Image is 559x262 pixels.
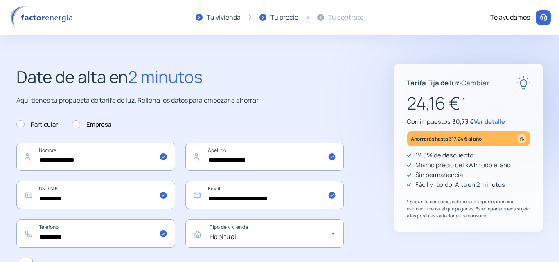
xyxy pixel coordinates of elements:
[210,232,237,241] span: Habitual
[407,198,530,219] p: * Según tu consumo, este sería el importe promedio estimado mensual que pagarías. Este importe qu...
[415,170,463,180] p: Sin permanencia
[8,6,78,29] img: logo factor
[539,13,548,22] img: llamar
[517,134,526,143] img: percentage_icon.svg
[328,12,363,23] div: Tu contrato
[411,134,482,143] p: Ahorrarás hasta 317,24 € al año
[16,95,344,106] p: Aquí tienes tu propuesta de tarifa de luz. Rellena los datos para empezar a ahorrar.
[461,78,489,87] span: Cambiar
[16,120,58,130] label: Particular
[490,12,530,23] div: Te ayudamos
[517,76,530,90] img: rate-E.svg
[407,77,489,88] p: Tarifa Fija de luz ·
[474,117,505,126] span: Ver detalle
[270,12,298,23] div: Tu precio
[415,180,505,190] p: Fácil y rápido: Alta en 2 minutos
[210,224,248,231] mat-label: Tipo de vivienda
[207,12,241,23] div: Tu vivienda
[72,120,111,130] label: Empresa
[415,160,511,170] p: Mismo precio del kWh todo el año
[16,64,344,90] h2: Date de alta en
[407,90,530,117] p: 24,16 €
[415,150,473,160] p: 12,5% de descuento
[452,117,474,126] span: 30,73 €
[407,117,530,127] p: Con impuestos:
[128,65,203,88] span: 2 minutos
